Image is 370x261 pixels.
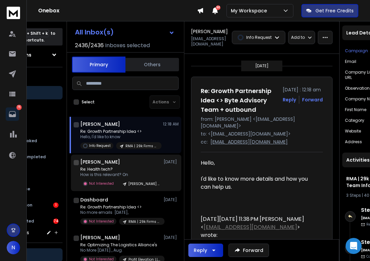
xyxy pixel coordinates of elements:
p: [DATE] [164,235,179,240]
button: All Inbox(s) [70,25,180,39]
h1: [PERSON_NAME] [191,28,228,35]
p: to: <[EMAIL_ADDRESS][DOMAIN_NAME]> [201,130,323,137]
p: RMA | 29k Firms (General Team Info) [125,144,158,149]
p: 75 [16,105,22,110]
p: No More [DATE]., Aug. [80,248,161,253]
button: Get Free Credits [301,4,358,17]
p: Press to check for shortcuts. [1,30,55,43]
div: Forward [302,96,323,103]
h1: Onebox [38,7,197,15]
p: My Workspace [231,7,270,14]
p: Hello, I'd like to know [80,134,161,140]
p: [DATE] [255,63,269,69]
p: [PERSON_NAME] Healthcare and Advisors | 7.1k Biotechnology-Medical Devices and Pharmaceuticals [128,181,161,186]
p: 12:18 AM [163,121,179,127]
h1: [PERSON_NAME] [80,234,120,241]
p: [EMAIL_ADDRESS][DOMAIN_NAME] [210,139,288,145]
p: from: [PERSON_NAME] <[EMAIL_ADDRESS][DOMAIN_NAME]> [201,116,323,129]
span: 2436 / 2436 [75,41,104,50]
p: Re: Optimizing The Logistics Alliance's [80,242,161,248]
h1: Re: Growth Partnership Idea <> Byte Advisory Team + outbound [201,86,279,114]
button: N [7,241,20,254]
button: Reply [283,96,296,103]
p: [DATE] [164,159,179,165]
label: Select [82,99,95,105]
p: [EMAIL_ADDRESS][DOMAIN_NAME] [191,36,228,47]
img: logo [7,7,20,19]
p: Info Request [246,35,272,40]
p: Address [345,139,362,145]
p: Re: Growth Partnership Idea <> [80,129,161,134]
span: Cmd + Shift + k [14,29,49,37]
p: No more emails [DATE], [80,210,161,215]
p: category [345,118,364,123]
div: 1 [53,202,59,208]
p: Get Free Credits [315,7,354,14]
h1: [PERSON_NAME] [80,121,120,127]
p: Website [345,128,361,134]
p: Add to [291,35,305,40]
p: Re: Growth Partnership Idea <> [80,204,161,210]
a: [EMAIL_ADDRESS][DOMAIN_NAME] [204,223,297,231]
p: How is this relevant? On [80,172,161,177]
button: Others [125,57,179,72]
h1: [PERSON_NAME] [80,159,120,165]
p: Not Interested [89,181,114,186]
div: 74 [53,219,59,224]
p: RMA | 29k Firms (General Team Info) [128,219,161,224]
button: Reply [188,244,223,257]
button: Primary [72,57,125,73]
span: 3 Steps [346,192,361,198]
p: observation [345,86,370,91]
div: Open Intercom Messenger [346,238,362,254]
p: [DATE] [164,197,179,202]
p: First Name [345,107,366,112]
button: Forward [228,244,269,257]
div: Hello, I'd like to know more details and how you can help us. [201,159,317,207]
p: Campaign [345,48,368,54]
p: Not Interested [89,219,114,224]
p: Email [345,59,356,64]
p: cc: [201,139,208,145]
div: Reply [194,247,207,254]
h1: Dashboard [80,196,108,203]
div: [DATE][DATE] 11:38 PM [PERSON_NAME] < > wrote: [201,215,317,239]
h1: All Inbox(s) [75,29,114,35]
p: [DATE] : 12:18 am [283,86,323,93]
p: Re: Health tech? [80,167,161,172]
h3: Inboxes selected [105,41,150,50]
a: 75 [6,107,19,121]
p: Info Request [89,143,111,148]
span: 50 [216,5,220,10]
